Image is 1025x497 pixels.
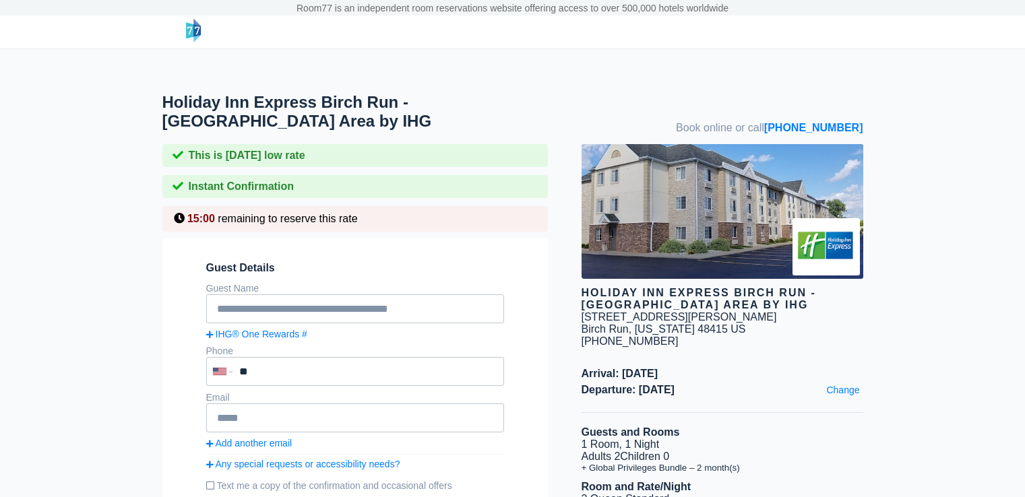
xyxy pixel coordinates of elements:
[206,459,504,469] a: Any special requests or accessibility needs?
[162,144,548,167] div: This is [DATE] low rate
[187,213,215,224] span: 15:00
[162,175,548,198] div: Instant Confirmation
[697,323,728,335] span: 48415
[208,358,236,385] div: United States: +1
[582,311,777,323] div: [STREET_ADDRESS][PERSON_NAME]
[206,345,233,356] label: Phone
[206,262,504,274] span: Guest Details
[620,451,669,462] span: Children 0
[582,335,863,347] div: [PHONE_NUMBER]
[793,218,860,275] img: Brand logo for Holiday Inn Express Birch Run - Frankenmuth Area by IHG
[206,283,259,294] label: Guest Name
[676,122,863,134] span: Book online or call
[823,381,863,399] a: Change
[218,213,357,224] span: remaining to reserve this rate
[582,438,863,451] li: 1 Room, 1 Night
[206,475,504,496] label: Text me a copy of the confirmation and occasional offers
[582,368,863,380] span: Arrival: [DATE]
[582,451,863,463] li: Adults 2
[582,463,863,473] li: + Global Privileges Bundle – 2 month(s)
[206,392,230,403] label: Email
[582,287,863,311] div: Holiday Inn Express Birch Run - [GEOGRAPHIC_DATA] Area by IHG
[162,93,582,131] h1: Holiday Inn Express Birch Run - [GEOGRAPHIC_DATA] Area by IHG
[206,438,504,449] a: Add another email
[582,426,680,438] b: Guests and Rooms
[582,384,863,396] span: Departure: [DATE]
[582,481,691,492] b: Room and Rate/Night
[731,323,745,335] span: US
[764,122,863,133] a: [PHONE_NUMBER]
[206,329,504,339] a: IHG® One Rewards #
[582,144,863,279] img: hotel image
[582,323,632,335] span: Birch Run,
[635,323,695,335] span: [US_STATE]
[186,19,201,42] img: logo-header-small.png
